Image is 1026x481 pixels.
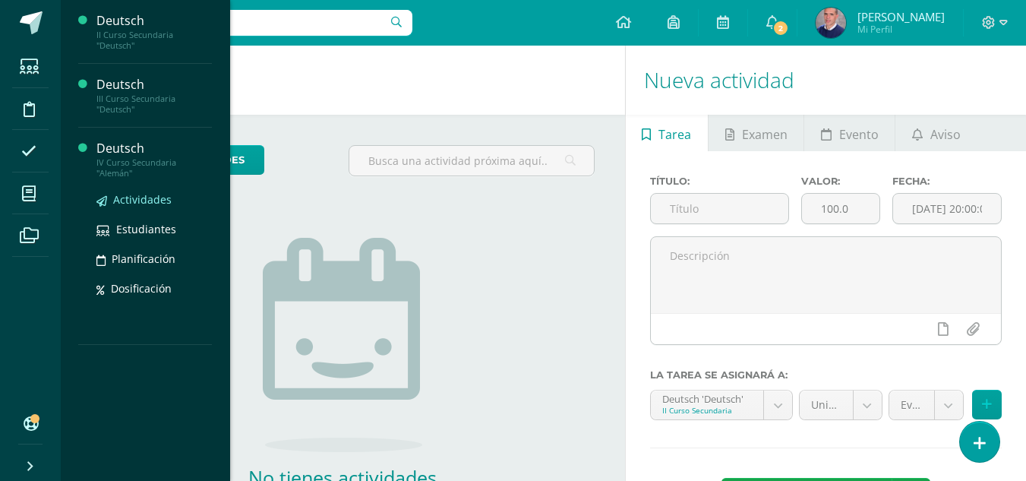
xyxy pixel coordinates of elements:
a: Examen [709,115,803,151]
div: Deutsch [96,12,212,30]
label: Título: [650,176,790,187]
a: Evaluación bimestral (escrita) / Abschlussprüfung vom Bimester (schriftlich) (30.0%) [889,391,963,419]
h1: Nueva actividad [644,46,1008,115]
div: Deutsch [96,76,212,93]
div: IV Curso Secundaria "Alemán" [96,157,212,179]
span: Evaluación bimestral (escrita) / Abschlussprüfung vom Bimester (schriftlich) (30.0%) [901,391,923,419]
span: Tarea [658,116,691,153]
span: Mi Perfil [857,23,945,36]
a: Dosificación [96,280,212,297]
a: Unidad 3 [800,391,882,419]
span: Unidad 3 [811,391,841,419]
a: Tarea [626,115,708,151]
div: Deutsch [96,140,212,157]
a: DeutschII Curso Secundaria "Deutsch" [96,12,212,51]
label: Valor: [801,176,880,187]
span: Planificación [112,252,175,266]
a: Deutsch 'Deutsch'II Curso Secundaria [651,391,792,419]
a: Evento [804,115,895,151]
input: Puntos máximos [802,194,879,223]
span: Actividades [113,192,172,207]
span: Dosificación [111,281,172,296]
input: Busca un usuario... [71,10,412,36]
div: II Curso Secundaria [662,405,752,416]
img: no_activities.png [263,238,422,452]
div: III Curso Secundaria "Deutsch" [96,93,212,115]
input: Fecha de entrega [893,194,1001,223]
a: Planificación [96,250,212,267]
input: Título [651,194,789,223]
a: DeutschIV Curso Secundaria "Alemán" [96,140,212,179]
span: 2 [772,20,789,36]
span: Estudiantes [116,222,176,236]
a: DeutschIII Curso Secundaria "Deutsch" [96,76,212,115]
span: Examen [742,116,788,153]
div: II Curso Secundaria "Deutsch" [96,30,212,51]
a: Aviso [895,115,977,151]
a: Estudiantes [96,220,212,238]
span: [PERSON_NAME] [857,9,945,24]
label: La tarea se asignará a: [650,369,1002,381]
span: Aviso [930,116,961,153]
img: 1515e9211533a8aef101277efa176555.png [816,8,846,38]
span: Evento [839,116,879,153]
input: Busca una actividad próxima aquí... [349,146,593,176]
div: Deutsch 'Deutsch' [662,391,752,405]
label: Fecha: [892,176,1002,187]
a: Actividades [96,191,212,208]
h1: Actividades [79,46,607,115]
